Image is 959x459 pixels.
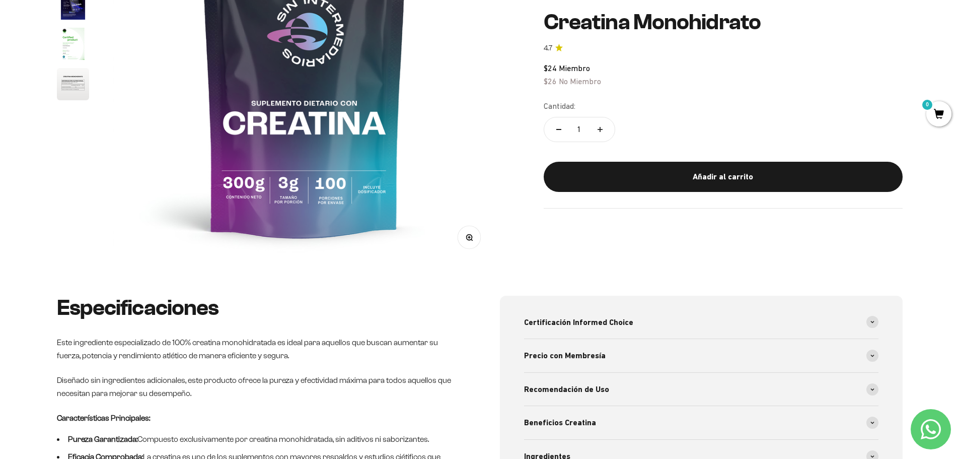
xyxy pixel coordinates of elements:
[921,99,933,111] mark: 0
[544,10,903,34] h1: Creatina Monohidrato
[57,433,460,446] li: Compuesto exclusivamente por creatina monohidratada, sin aditivos ni saborizantes.
[524,316,633,329] span: Certificación Informed Choice
[57,28,89,63] button: Ir al artículo 5
[524,416,596,429] span: Beneficios Creatina
[524,406,878,439] summary: Beneficios Creatina
[564,170,882,183] div: Añadir al carrito
[585,117,615,142] button: Aumentar cantidad
[544,42,903,53] a: 4.74.7 de 5.0 estrellas
[57,414,150,422] strong: Características Principales:
[926,109,951,120] a: 0
[524,306,878,339] summary: Certificación Informed Choice
[544,63,557,73] span: $24
[559,63,590,73] span: Miembro
[559,76,601,85] span: No Miembro
[544,117,573,142] button: Reducir cantidad
[544,100,575,113] label: Cantidad:
[57,374,460,400] p: Diseñado sin ingredientes adicionales, este producto ofrece la pureza y efectividad máxima para t...
[544,161,903,191] button: Añadir al carrito
[524,373,878,406] summary: Recomendación de Uso
[57,296,460,320] h2: Especificaciones
[57,28,89,60] img: Creatina Monohidrato
[544,42,552,53] span: 4.7
[524,383,609,396] span: Recomendación de Uso
[524,349,606,362] span: Precio con Membresía
[57,68,89,103] button: Ir al artículo 6
[544,76,557,85] span: $26
[57,336,460,362] p: Este ingrediente especializado de 100% creatina monohidratada es ideal para aquellos que buscan a...
[524,339,878,372] summary: Precio con Membresía
[57,68,89,100] img: Creatina Monohidrato
[68,435,137,443] strong: Pureza Garantizada:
